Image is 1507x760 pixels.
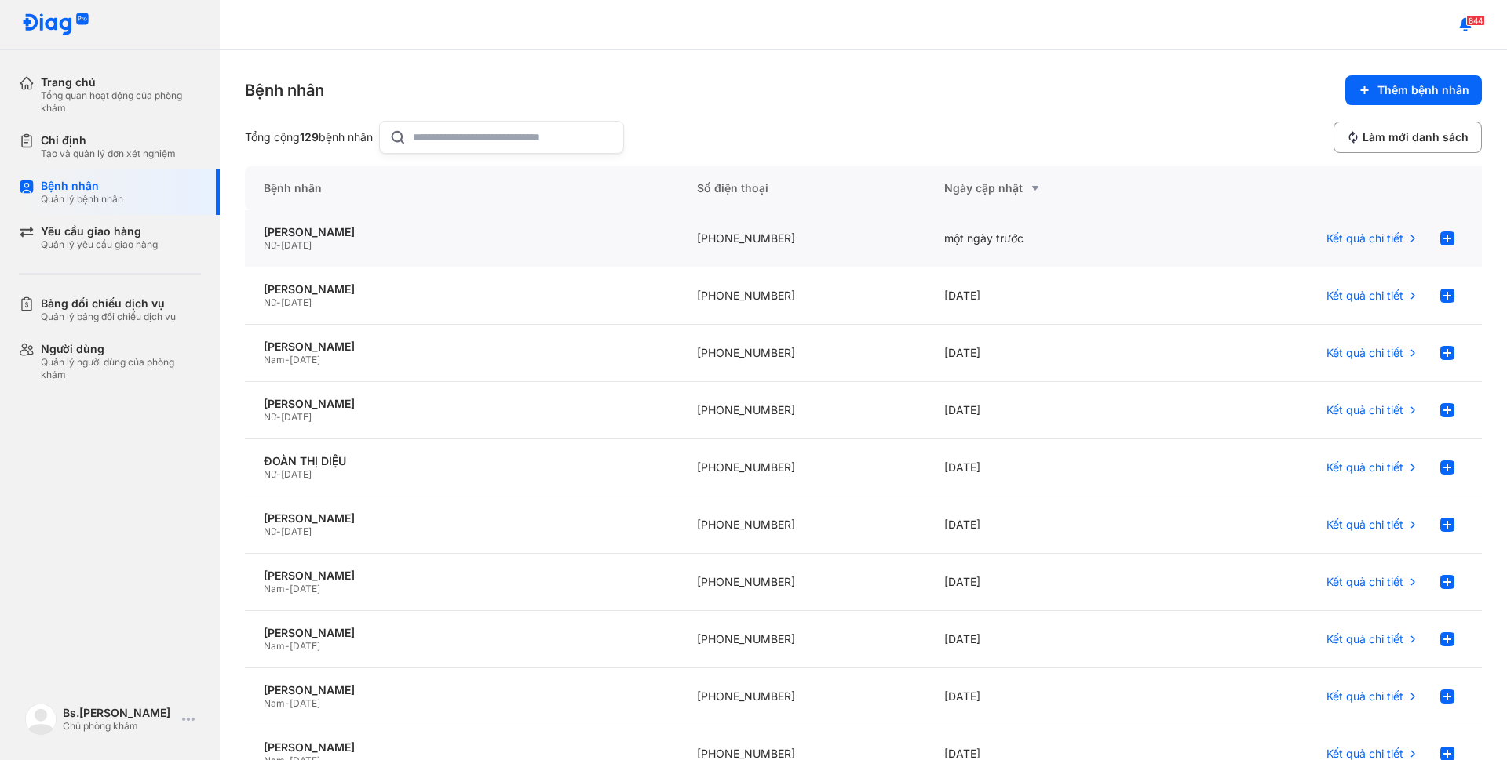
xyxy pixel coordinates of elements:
[678,439,925,496] div: [PHONE_NUMBER]
[925,439,1173,496] div: [DATE]
[925,554,1173,611] div: [DATE]
[264,296,276,308] span: Nữ
[285,697,290,709] span: -
[678,668,925,725] div: [PHONE_NUMBER]
[63,706,176,720] div: Bs.[PERSON_NAME]
[1326,575,1403,589] span: Kết quả chi tiết
[264,583,285,595] span: Nam
[1466,15,1485,26] span: 844
[276,411,281,423] span: -
[264,340,659,354] div: [PERSON_NAME]
[1326,346,1403,360] span: Kết quả chi tiết
[1326,403,1403,417] span: Kết quả chi tiết
[281,525,312,537] span: [DATE]
[264,525,276,537] span: Nữ
[41,147,176,160] div: Tạo và quản lý đơn xét nghiệm
[300,130,319,144] span: 129
[281,468,312,480] span: [DATE]
[678,496,925,554] div: [PHONE_NUMBER]
[41,75,201,89] div: Trang chủ
[290,697,320,709] span: [DATE]
[925,611,1173,668] div: [DATE]
[63,720,176,733] div: Chủ phòng khám
[276,468,281,480] span: -
[245,79,324,101] div: Bệnh nhân
[1334,122,1482,153] button: Làm mới danh sách
[41,179,123,193] div: Bệnh nhân
[281,411,312,423] span: [DATE]
[41,193,123,205] div: Quản lý bệnh nhân
[264,640,285,652] span: Nam
[41,296,176,311] div: Bảng đối chiếu dịch vụ
[285,640,290,652] span: -
[276,239,281,251] span: -
[678,554,925,611] div: [PHONE_NUMBER]
[925,382,1173,439] div: [DATE]
[41,342,201,356] div: Người dùng
[41,133,176,147] div: Chỉ định
[1326,518,1403,532] span: Kết quả chi tiết
[678,611,925,668] div: [PHONE_NUMBER]
[678,166,925,210] div: Số điện thoại
[290,640,320,652] span: [DATE]
[281,239,312,251] span: [DATE]
[264,683,659,697] div: [PERSON_NAME]
[264,354,285,365] span: Nam
[264,511,659,525] div: [PERSON_NAME]
[264,239,276,251] span: Nữ
[264,740,659,755] div: [PERSON_NAME]
[264,225,659,239] div: [PERSON_NAME]
[678,267,925,325] div: [PHONE_NUMBER]
[285,583,290,595] span: -
[264,397,659,411] div: [PERSON_NAME]
[264,626,659,640] div: [PERSON_NAME]
[925,267,1173,325] div: [DATE]
[25,704,57,735] img: logo
[264,282,659,296] div: [PERSON_NAME]
[1377,83,1469,97] span: Thêm bệnh nhân
[41,238,158,251] div: Quản lý yêu cầu giao hàng
[1326,632,1403,646] span: Kết quả chi tiết
[925,210,1173,267] div: một ngày trước
[290,354,320,365] span: [DATE]
[41,356,201,381] div: Quản lý người dùng của phòng khám
[925,325,1173,382] div: [DATE]
[41,311,176,323] div: Quản lý bảng đối chiếu dịch vụ
[678,382,925,439] div: [PHONE_NUMBER]
[678,325,925,382] div: [PHONE_NUMBER]
[264,697,285,709] span: Nam
[1326,689,1403,704] span: Kết quả chi tiết
[1326,231,1403,245] span: Kết quả chi tiết
[245,130,373,144] div: Tổng cộng bệnh nhân
[925,668,1173,725] div: [DATE]
[285,354,290,365] span: -
[264,468,276,480] span: Nữ
[944,179,1154,198] div: Ngày cập nhật
[276,525,281,537] span: -
[290,583,320,595] span: [DATE]
[678,210,925,267] div: [PHONE_NUMBER]
[925,496,1173,554] div: [DATE]
[281,296,312,308] span: [DATE]
[1326,460,1403,475] span: Kết quả chi tiết
[245,166,678,210] div: Bệnh nhân
[264,569,659,583] div: [PERSON_NAME]
[1363,130,1469,144] span: Làm mới danh sách
[1326,289,1403,303] span: Kết quả chi tiết
[276,296,281,308] span: -
[22,13,89,37] img: logo
[264,454,659,468] div: ĐOÀN THỊ DIỆU
[1345,75,1482,105] button: Thêm bệnh nhân
[41,224,158,238] div: Yêu cầu giao hàng
[41,89,201,115] div: Tổng quan hoạt động của phòng khám
[264,411,276,423] span: Nữ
